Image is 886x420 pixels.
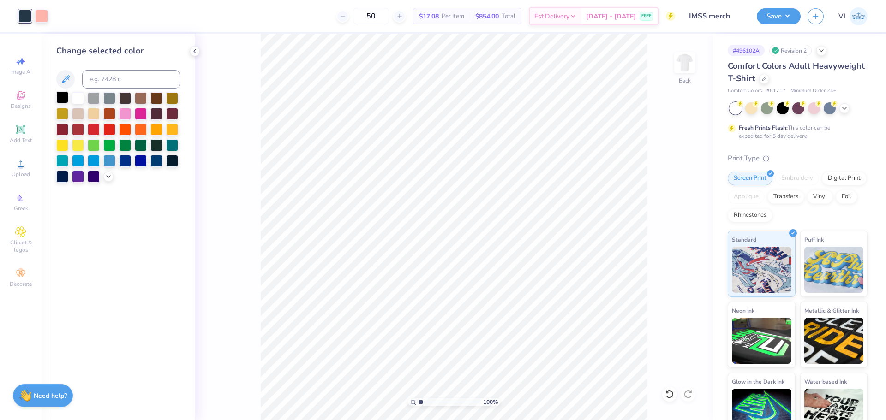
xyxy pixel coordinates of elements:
div: Digital Print [822,172,867,185]
span: Designs [11,102,31,110]
div: Vinyl [807,190,833,204]
span: Total [502,12,515,21]
span: Est. Delivery [534,12,569,21]
span: FREE [641,13,651,19]
span: Greek [14,205,28,212]
div: Foil [836,190,857,204]
span: 100 % [483,398,498,406]
img: Metallic & Glitter Ink [804,318,864,364]
span: Minimum Order: 24 + [790,87,837,95]
span: Image AI [10,68,32,76]
input: Untitled Design [682,7,750,25]
span: Comfort Colors Adult Heavyweight T-Shirt [728,60,865,84]
span: Puff Ink [804,235,824,244]
span: Decorate [10,280,32,288]
span: Metallic & Glitter Ink [804,306,859,315]
input: – – [353,8,389,24]
span: [DATE] - [DATE] [586,12,636,21]
img: Vincent Lloyd Laurel [850,7,868,25]
span: Water based Ink [804,377,847,386]
img: Puff Ink [804,247,864,293]
strong: Fresh Prints Flash: [739,124,788,131]
img: Back [676,53,694,72]
div: This color can be expedited for 5 day delivery. [739,124,852,140]
span: Per Item [442,12,464,21]
div: Revision 2 [769,45,812,56]
span: $17.08 [419,12,439,21]
input: e.g. 7428 c [82,70,180,89]
div: Applique [728,190,765,204]
img: Neon Ink [732,318,791,364]
div: # 496102A [728,45,765,56]
a: VL [838,7,868,25]
div: Back [679,77,691,85]
span: VL [838,11,847,22]
span: Add Text [10,136,32,144]
button: Save [757,8,801,24]
span: Standard [732,235,756,244]
span: # C1717 [766,87,786,95]
span: Glow in the Dark Ink [732,377,784,386]
img: Standard [732,247,791,293]
div: Embroidery [775,172,819,185]
div: Change selected color [56,45,180,57]
div: Screen Print [728,172,772,185]
span: $854.00 [475,12,499,21]
span: Clipart & logos [5,239,37,254]
div: Rhinestones [728,208,772,222]
span: Comfort Colors [728,87,762,95]
span: Upload [12,171,30,178]
div: Print Type [728,153,868,164]
div: Transfers [767,190,804,204]
span: Neon Ink [732,306,754,315]
strong: Need help? [34,391,67,400]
